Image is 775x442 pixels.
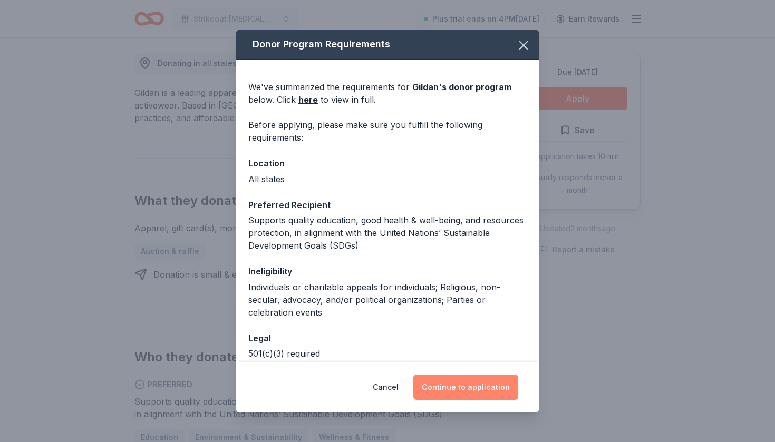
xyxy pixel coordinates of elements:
div: Supports quality education, good health & well-being, and resources protection, in alignment with... [248,214,527,252]
button: Continue to application [413,375,518,400]
div: Donor Program Requirements [236,30,539,60]
div: All states [248,173,527,185]
div: Ineligibility [248,264,527,278]
div: Before applying, please make sure you fulfill the following requirements: [248,119,527,144]
div: Individuals or charitable appeals for individuals; Religious, non-secular, advocacy, and/or polit... [248,281,527,319]
span: Gildan 's donor program [412,82,511,92]
div: We've summarized the requirements for below. Click to view in full. [248,81,527,106]
button: Cancel [373,375,399,400]
div: 501(c)(3) required [248,347,527,360]
div: Location [248,156,527,170]
div: Preferred Recipient [248,198,527,212]
div: Legal [248,331,527,345]
a: here [298,93,318,106]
